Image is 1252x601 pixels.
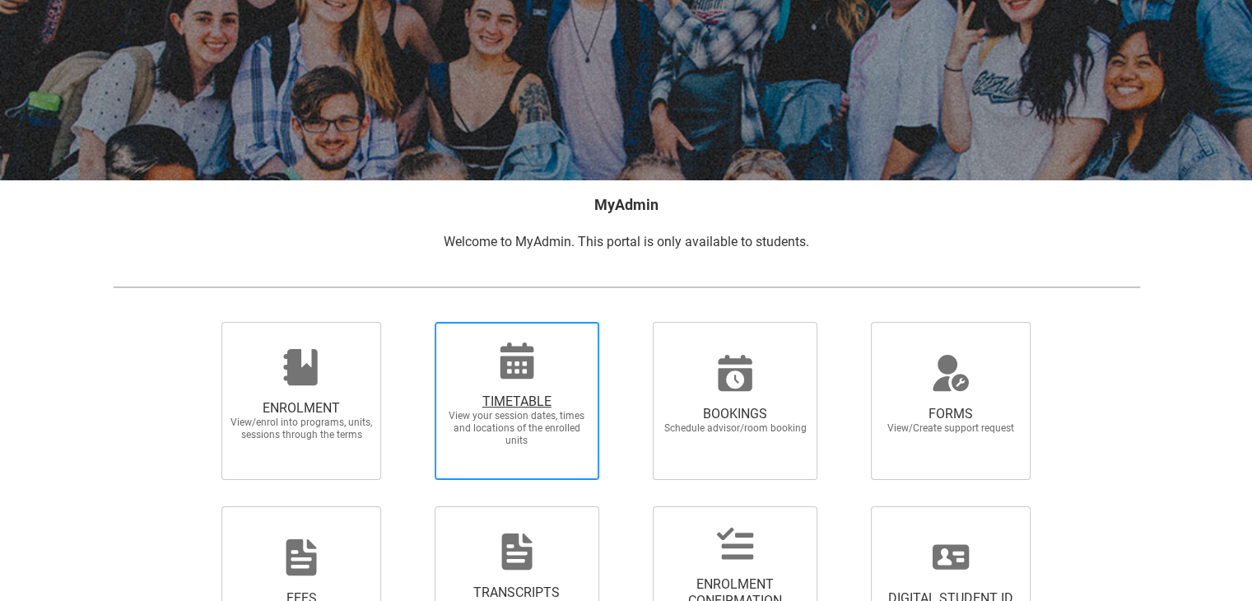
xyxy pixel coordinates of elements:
span: TRANSCRIPTS [444,585,589,601]
span: Schedule advisor/room booking [663,422,808,435]
span: Welcome to MyAdmin. This portal is only available to students. [444,234,809,249]
span: TIMETABLE [444,394,589,410]
span: View your session dates, times and locations of the enrolled units [444,410,589,447]
span: FORMS [878,406,1023,422]
span: ENROLMENT [229,400,374,417]
h2: MyAdmin [113,193,1140,216]
span: View/enrol into programs, units, sessions through the terms [229,417,374,441]
span: BOOKINGS [663,406,808,422]
span: View/Create support request [878,422,1023,435]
